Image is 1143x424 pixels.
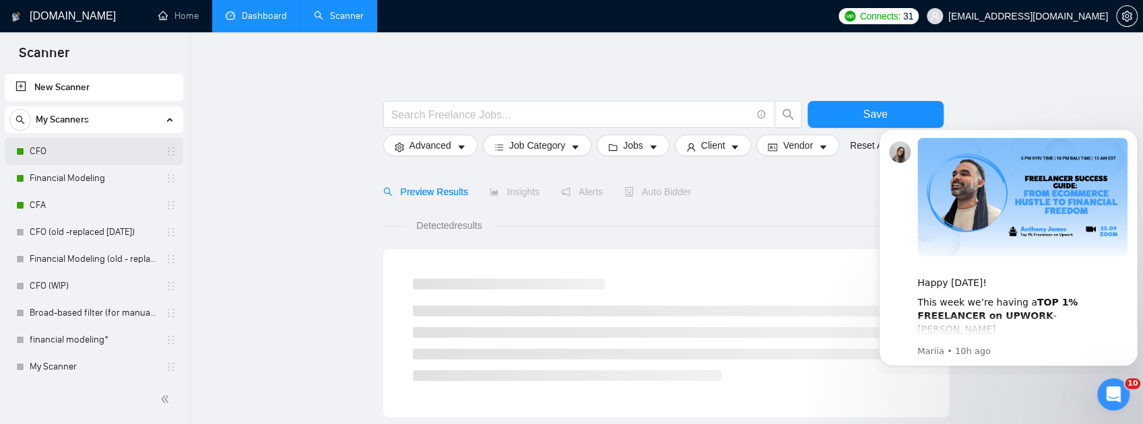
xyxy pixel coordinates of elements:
[226,10,287,22] a: dashboardDashboard
[410,138,451,153] span: Advanced
[5,74,183,101] li: New Scanner
[166,146,176,157] span: holder
[490,187,499,197] span: area-chart
[783,138,812,153] span: Vendor
[30,138,158,165] a: CFO
[407,218,491,233] span: Detected results
[818,142,828,152] span: caret-down
[1116,5,1138,27] button: setting
[166,254,176,264] span: holder
[160,392,174,406] span: double-left
[850,138,887,153] a: Reset All
[561,186,603,197] span: Alerts
[166,361,176,372] span: holder
[30,299,158,326] a: Broad-based filter (for manual applications)
[11,6,21,28] img: logo
[874,117,1143,374] iframe: Intercom notifications message
[166,308,176,318] span: holder
[490,186,540,197] span: Insights
[1117,11,1137,22] span: setting
[30,326,158,353] a: financial modeling*
[775,108,801,120] span: search
[457,142,466,152] span: caret-down
[730,142,740,152] span: caret-down
[686,142,696,152] span: user
[383,135,478,156] button: settingAdvancedcaret-down
[649,142,658,152] span: caret-down
[675,135,752,156] button: userClientcaret-down
[701,138,725,153] span: Client
[859,9,900,24] span: Connects:
[158,10,199,22] a: homeHome
[30,246,158,273] a: Financial Modeling (old - replaced [DATE])
[30,219,158,246] a: CFO (old -replaced [DATE])
[930,11,940,21] span: user
[383,187,393,197] span: search
[608,142,618,152] span: folder
[483,135,591,156] button: barsJob Categorycaret-down
[756,135,839,156] button: idcardVendorcaret-down
[166,173,176,184] span: holder
[624,186,691,197] span: Auto Bidder
[775,101,802,128] button: search
[166,281,176,291] span: holder
[561,187,570,197] span: notification
[383,186,468,197] span: Preview Results
[903,9,913,24] span: 31
[36,106,89,133] span: My Scanners
[1125,378,1140,389] span: 10
[768,142,777,152] span: idcard
[623,138,643,153] span: Jobs
[166,334,176,345] span: holder
[10,115,30,125] span: search
[570,142,580,152] span: caret-down
[30,353,158,380] a: My Scanner
[166,200,176,211] span: holder
[1097,378,1130,411] iframe: Intercom live chat
[8,43,80,71] span: Scanner
[391,106,751,123] input: Search Freelance Jobs...
[30,165,158,192] a: Financial Modeling
[597,135,670,156] button: folderJobscaret-down
[863,106,887,122] span: Save
[624,187,634,197] span: robot
[15,74,172,101] a: New Scanner
[509,138,565,153] span: Job Category
[1116,11,1138,22] a: setting
[314,10,364,22] a: searchScanner
[395,142,404,152] span: setting
[845,11,855,22] img: upwork-logo.png
[9,109,31,131] button: search
[30,192,158,219] a: CFA
[808,101,944,128] button: Save
[494,142,504,152] span: bars
[30,273,158,299] a: CFO (WIP)
[757,110,766,119] span: info-circle
[166,227,176,238] span: holder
